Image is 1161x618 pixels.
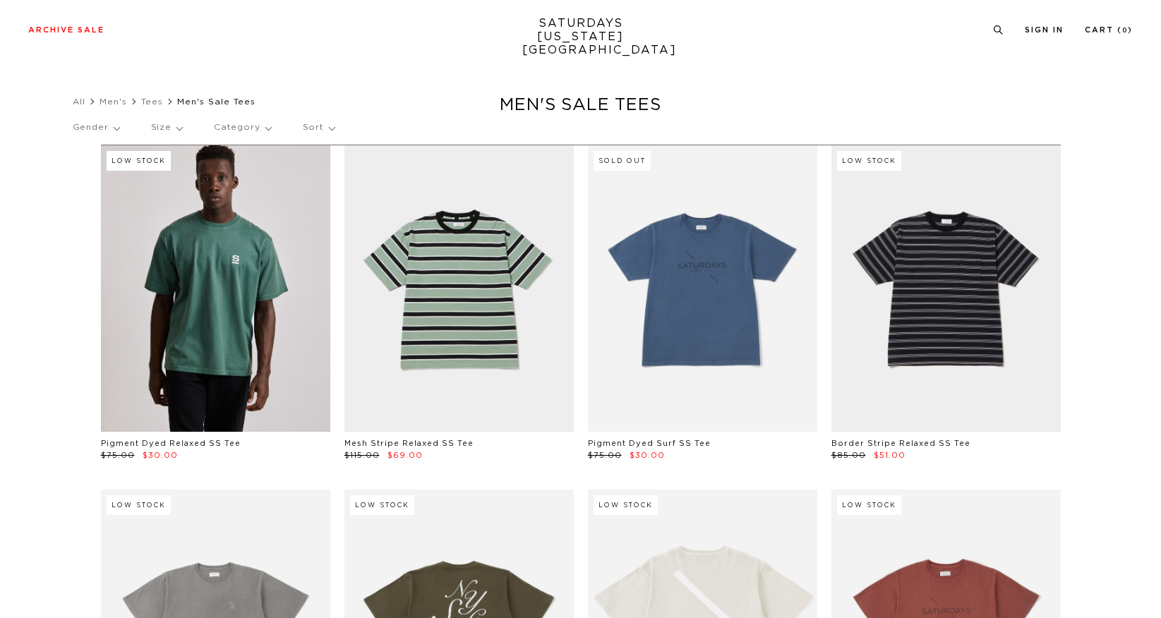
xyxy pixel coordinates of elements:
p: Sort [303,111,335,144]
a: Cart (0) [1085,26,1133,34]
a: All [73,97,85,106]
a: Mesh Stripe Relaxed SS Tee [344,440,474,447]
span: Men's Sale Tees [177,97,255,106]
a: Archive Sale [28,26,104,34]
div: Low Stock [837,495,901,515]
div: Sold Out [594,151,651,171]
span: $85.00 [831,452,866,459]
small: 0 [1122,28,1128,34]
div: Low Stock [107,151,171,171]
div: Low Stock [350,495,414,515]
span: $30.00 [630,452,665,459]
span: $115.00 [344,452,380,459]
a: Tees [141,97,163,106]
div: Low Stock [107,495,171,515]
a: Border Stripe Relaxed SS Tee [831,440,970,447]
span: $75.00 [588,452,622,459]
span: $75.00 [101,452,135,459]
div: Low Stock [837,151,901,171]
p: Gender [73,111,119,144]
a: Men's [100,97,127,106]
span: $30.00 [143,452,178,459]
a: Pigment Dyed Relaxed SS Tee [101,440,241,447]
span: $69.00 [387,452,423,459]
div: Low Stock [594,495,658,515]
p: Category [214,111,271,144]
a: Pigment Dyed Surf SS Tee [588,440,711,447]
a: Sign In [1025,26,1064,34]
p: Size [151,111,182,144]
span: $51.00 [874,452,906,459]
a: SATURDAYS[US_STATE][GEOGRAPHIC_DATA] [522,17,639,57]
